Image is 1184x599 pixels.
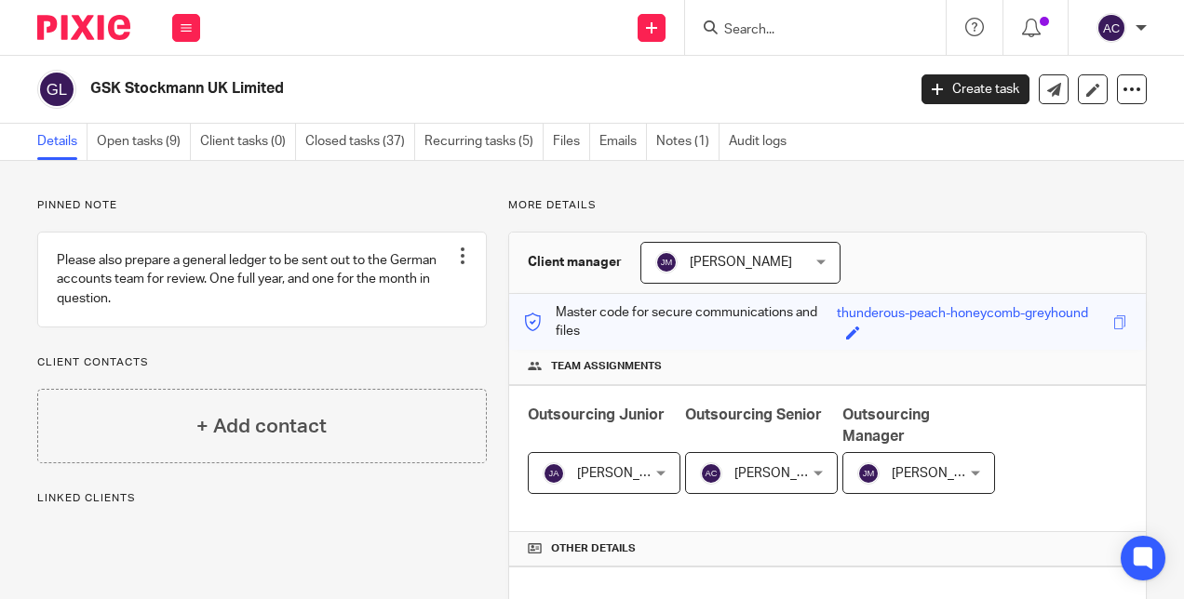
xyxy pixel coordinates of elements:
img: svg%3E [1097,13,1126,43]
h2: GSK Stockmann UK Limited [90,79,733,99]
span: [PERSON_NAME] [690,256,792,269]
img: svg%3E [700,462,722,485]
a: Notes (1) [656,124,720,160]
p: Linked clients [37,491,487,506]
p: More details [508,198,1147,213]
a: Recurring tasks (5) [424,124,544,160]
img: svg%3E [37,70,76,109]
h3: Client manager [528,253,622,272]
h4: + Add contact [196,412,327,441]
span: Outsourcing Junior [528,407,665,422]
a: Emails [599,124,647,160]
p: Client contacts [37,355,487,370]
img: svg%3E [543,462,565,485]
p: Pinned note [37,198,487,213]
a: Details [37,124,87,160]
img: svg%3E [857,462,880,485]
span: Other details [551,541,636,556]
a: Client tasks (0) [200,124,296,160]
img: svg%3E [655,251,678,273]
a: Closed tasks (37) [305,124,415,160]
a: Open tasks (9) [97,124,191,160]
img: Pixie [37,15,130,40]
span: [PERSON_NAME] [734,467,837,480]
span: Team assignments [551,359,662,374]
span: [PERSON_NAME] [892,467,994,480]
a: Files [553,124,590,160]
span: Outsourcing Manager [842,407,930,444]
a: Create task [922,74,1029,104]
a: Audit logs [729,124,796,160]
span: Outsourcing Senior [685,407,822,422]
input: Search [722,22,890,39]
p: Master code for secure communications and files [523,303,837,341]
span: [PERSON_NAME] [577,467,679,480]
div: thunderous-peach-honeycomb-greyhound [837,304,1088,326]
